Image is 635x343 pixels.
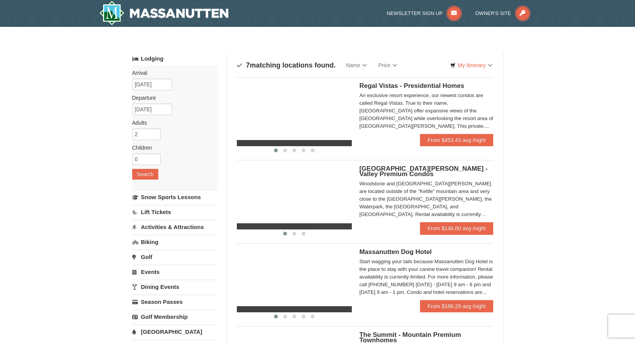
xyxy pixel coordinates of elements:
[420,300,494,312] a: From $186.29 avg /night
[387,10,443,16] span: Newsletter Sign Up
[359,92,494,130] div: An exclusive resort experience, our newest condos are called Regal Vistas. True to their name, [G...
[132,205,218,219] a: Lift Tickets
[132,220,218,234] a: Activities & Attractions
[132,69,212,77] label: Arrival
[132,169,158,180] button: Search
[475,10,530,16] a: Owner's Site
[372,58,403,73] a: Price
[340,58,372,73] a: Name
[420,134,494,146] a: From $453.43 avg /night
[132,235,218,249] a: Biking
[359,165,488,178] span: [GEOGRAPHIC_DATA][PERSON_NAME] - Valley Premium Condos
[132,144,212,152] label: Children
[132,310,218,324] a: Golf Membership
[132,265,218,279] a: Events
[359,258,494,296] div: Start wagging your tails because Massanutten Dog Hotel is the place to stay with your canine trav...
[132,280,218,294] a: Dining Events
[132,250,218,264] a: Golf
[445,59,497,71] a: My Itinerary
[132,295,218,309] a: Season Passes
[475,10,511,16] span: Owner's Site
[387,10,462,16] a: Newsletter Sign Up
[99,1,229,25] a: Massanutten Resort
[132,325,218,339] a: [GEOGRAPHIC_DATA]
[359,248,432,256] span: Massanutten Dog Hotel
[132,190,218,204] a: Snow Sports Lessons
[99,1,229,25] img: Massanutten Resort Logo
[420,222,494,234] a: From $146.00 avg /night
[359,180,494,218] div: Woodstone and [GEOGRAPHIC_DATA][PERSON_NAME] are located outside of the "Kettle" mountain area an...
[132,94,212,102] label: Departure
[359,82,464,89] span: Regal Vistas - Presidential Homes
[132,52,218,66] a: Lodging
[132,119,212,127] label: Adults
